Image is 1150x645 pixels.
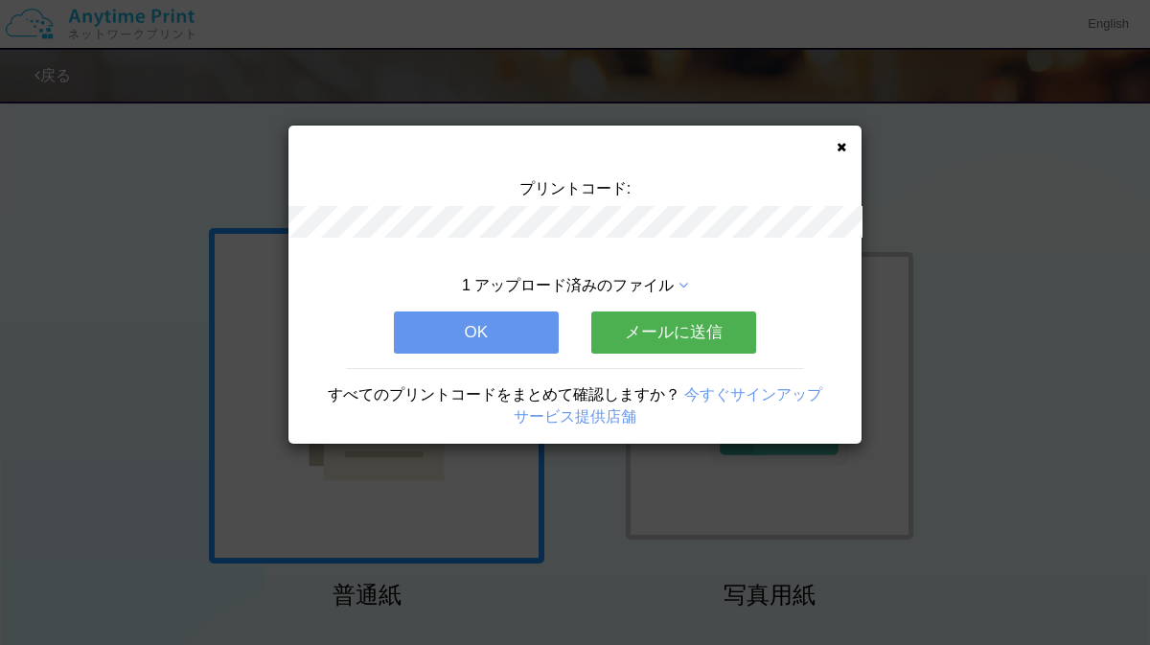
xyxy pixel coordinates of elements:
[462,277,674,293] span: 1 アップロード済みのファイル
[591,311,756,354] button: メールに送信
[684,386,822,403] a: 今すぐサインアップ
[394,311,559,354] button: OK
[514,408,636,425] a: サービス提供店舗
[328,386,680,403] span: すべてのプリントコードをまとめて確認しますか？
[519,180,631,196] span: プリントコード:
